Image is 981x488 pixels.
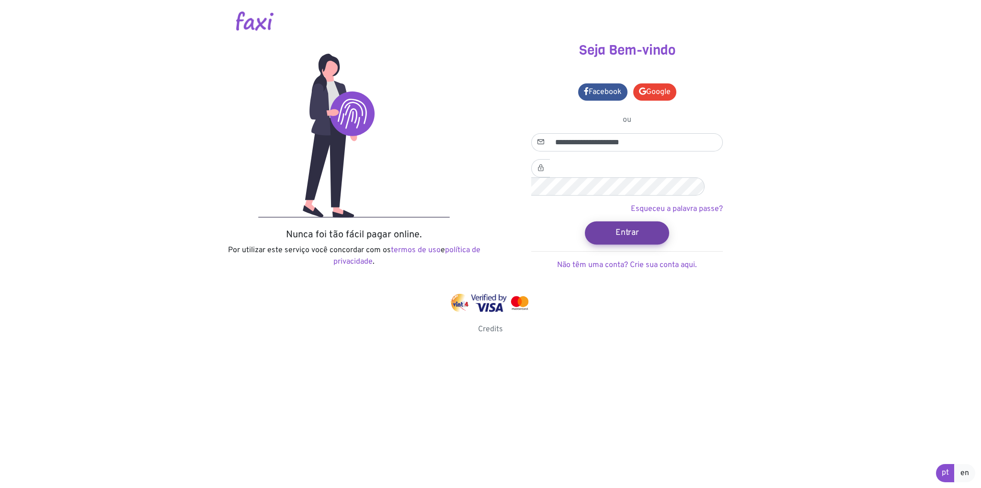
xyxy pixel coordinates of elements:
[225,229,483,241] h5: Nunca foi tão fácil pagar online.
[498,42,756,58] h3: Seja Bem-vindo
[936,464,955,482] a: pt
[225,244,483,267] p: Por utilizar este serviço você concordar com os e .
[557,260,697,270] a: Não têm uma conta? Crie sua conta aqui.
[478,325,503,334] a: Credits
[450,294,469,312] img: vinti4
[633,83,676,101] a: Google
[954,464,975,482] a: en
[585,221,669,244] button: Entrar
[509,294,531,312] img: mastercard
[531,114,723,126] p: ou
[578,83,627,101] a: Facebook
[631,204,723,214] a: Esqueceu a palavra passe?
[471,294,507,312] img: visa
[391,245,441,255] a: termos de uso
